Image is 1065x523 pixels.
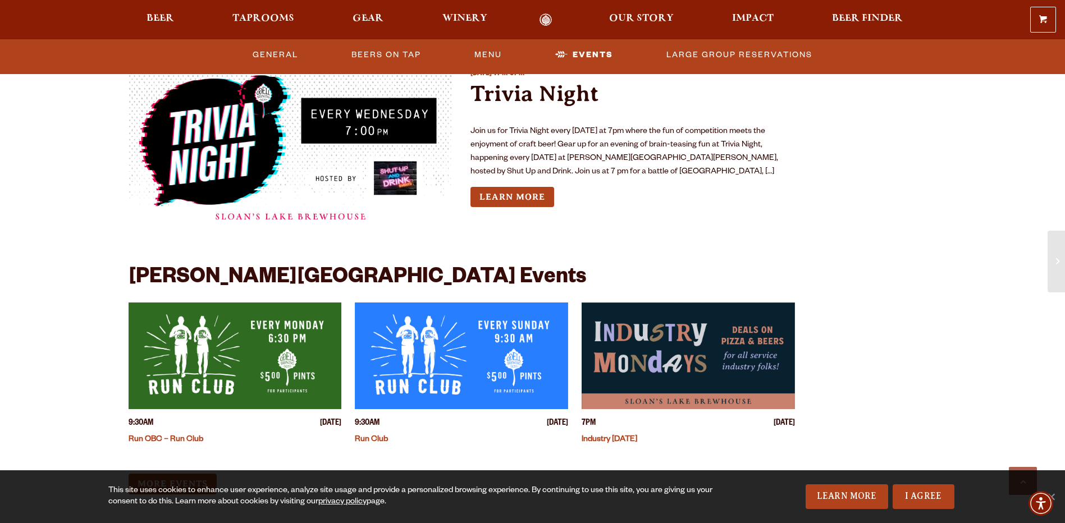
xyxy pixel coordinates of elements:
[602,13,681,26] a: Our Story
[547,418,568,430] span: [DATE]
[470,42,506,68] a: Menu
[470,81,599,106] a: Trivia Night
[353,14,383,23] span: Gear
[345,13,391,26] a: Gear
[129,302,342,409] a: View event details
[232,14,294,23] span: Taprooms
[225,13,301,26] a: Taprooms
[832,14,903,23] span: Beer Finder
[248,42,303,68] a: General
[435,13,495,26] a: Winery
[129,418,153,430] span: 9:30AM
[582,435,637,444] a: Industry [DATE]
[662,42,817,68] a: Large Group Reservations
[355,435,388,444] a: Run Club
[347,42,426,68] a: Beers On Tap
[582,418,596,430] span: 7PM
[139,13,181,26] a: Beer
[147,14,174,23] span: Beer
[493,70,524,79] span: 7PM-9PM
[318,498,367,507] a: privacy policy
[320,418,341,430] span: [DATE]
[825,13,910,26] a: Beer Finder
[470,125,795,179] p: Join us for Trivia Night every [DATE] at 7pm where the fun of competition meets the enjoyment of ...
[582,302,795,409] a: View event details
[1029,491,1053,516] div: Accessibility Menu
[774,418,795,430] span: [DATE]
[442,14,487,23] span: Winery
[893,484,954,509] a: I Agree
[129,68,453,231] a: View event details
[470,187,554,208] a: Learn more about Trivia Night
[525,13,567,26] a: Odell Home
[1009,467,1037,495] a: Scroll to top
[129,435,203,444] a: Run OBC – Run Club
[609,14,674,23] span: Our Story
[355,302,568,409] a: View event details
[470,70,492,79] span: [DATE]
[806,484,888,509] a: Learn More
[108,485,714,508] div: This site uses cookies to enhance user experience, analyze site usage and provide a personalized ...
[355,418,380,430] span: 9:30AM
[732,14,774,23] span: Impact
[551,42,618,68] a: Events
[129,267,586,291] h2: [PERSON_NAME][GEOGRAPHIC_DATA] Events
[725,13,781,26] a: Impact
